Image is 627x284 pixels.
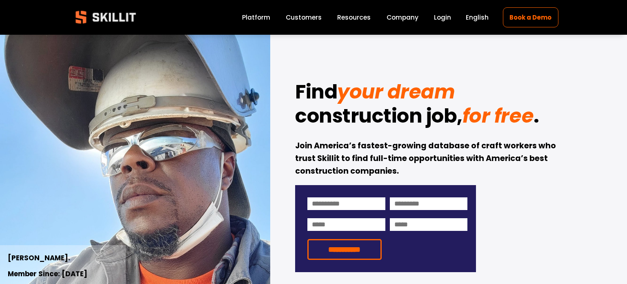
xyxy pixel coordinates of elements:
[337,78,455,105] em: your dream
[295,78,337,105] strong: Find
[466,13,489,22] span: English
[295,140,558,176] strong: Join America’s fastest-growing database of craft workers who trust Skillit to find full-time oppo...
[534,102,539,130] strong: .
[286,12,322,23] a: Customers
[466,12,489,23] div: language picker
[8,253,70,263] strong: [PERSON_NAME].
[337,12,371,23] a: folder dropdown
[295,102,462,130] strong: construction job,
[337,13,371,22] span: Resources
[8,269,87,279] strong: Member Since: [DATE]
[69,5,143,29] img: Skillit
[434,12,451,23] a: Login
[242,12,270,23] a: Platform
[462,102,534,130] em: for free
[387,12,418,23] a: Company
[503,7,558,27] a: Book a Demo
